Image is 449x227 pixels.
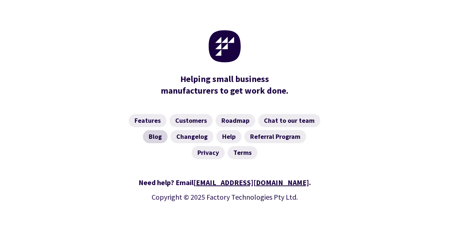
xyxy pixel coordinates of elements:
[244,130,306,143] a: Referral Program
[171,130,213,143] a: Changelog
[129,114,167,127] a: Features
[143,130,168,143] a: Blog
[413,192,449,227] iframe: Chat Widget
[192,146,225,159] a: Privacy
[228,146,257,159] a: Terms
[193,178,309,187] a: [EMAIL_ADDRESS][DOMAIN_NAME]
[20,177,429,188] div: Need help? Email .
[180,73,269,85] mark: Helping small business
[20,114,429,159] nav: Footer Navigation
[20,191,429,203] p: Copyright © 2025 Factory Technologies Pty Ltd.
[216,130,241,143] a: Help
[216,114,255,127] a: Roadmap
[157,73,292,97] div: manufacturers to get work done.
[258,114,320,127] a: Chat to our team
[169,114,213,127] a: Customers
